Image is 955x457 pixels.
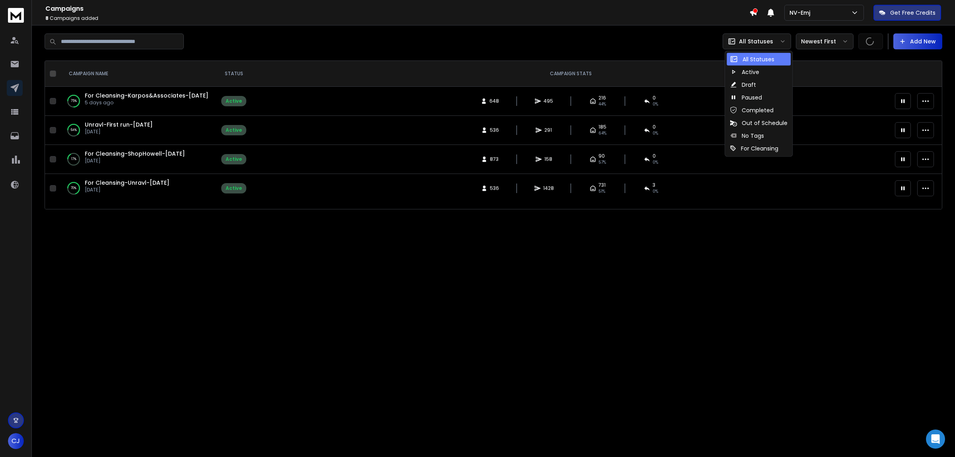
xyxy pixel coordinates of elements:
div: Active [226,185,242,191]
h1: Campaigns [45,4,749,14]
span: 0 [653,153,656,159]
button: CJ [8,433,24,449]
th: STATUS [216,61,251,87]
div: For Cleansing [730,145,778,152]
p: [DATE] [85,187,170,193]
span: 648 [489,98,499,104]
span: 8 [45,15,49,21]
span: 0 % [653,130,658,137]
span: 51 % [598,188,605,195]
div: Active [226,98,242,104]
td: 64%Unravl-First run-[DATE][DATE] [59,116,216,145]
a: Unravl-First run-[DATE] [85,121,153,129]
span: 536 [490,127,499,133]
button: Add New [893,33,942,49]
button: Get Free Credits [873,5,941,21]
div: Completed [730,106,774,114]
div: Draft [730,81,756,89]
a: For Cleansing-ShopHowell-[DATE] [85,150,185,158]
p: NV-Emj [789,9,813,17]
div: Active [226,156,242,162]
span: 0 [653,124,656,130]
span: 731 [598,182,606,188]
span: 0 [653,95,656,101]
span: 495 [544,98,553,104]
div: No Tags [730,132,764,140]
th: CAMPAIGN STATS [251,61,890,87]
span: 64 % [598,130,606,137]
a: For Cleansing-Karpos&Associates-[DATE] [85,92,209,100]
div: Active [226,127,242,133]
span: 0 % [653,159,658,166]
div: All Statuses [730,55,774,63]
th: CAMPAIGN NAME [59,61,216,87]
p: Campaigns added [45,15,749,21]
p: 17 % [71,155,76,163]
span: 216 [598,95,606,101]
p: 5 days ago [85,100,209,106]
div: Active [730,68,759,76]
td: 70%For Cleansing-Unravl-[DATE][DATE] [59,174,216,203]
div: Paused [730,94,762,102]
div: Open Intercom Messenger [926,430,945,449]
td: 17%For Cleansing-ShopHowell-[DATE][DATE] [59,145,216,174]
span: 57 % [598,159,606,166]
p: 64 % [71,126,77,134]
span: 158 [544,156,552,162]
div: Out of Schedule [730,119,787,127]
span: 185 [598,124,606,130]
a: For Cleansing-Unravl-[DATE] [85,179,170,187]
span: 90 [598,153,605,159]
span: 291 [544,127,552,133]
p: Get Free Credits [890,9,936,17]
p: [DATE] [85,158,185,164]
span: 3 [653,182,655,188]
span: 0 % [653,188,658,195]
span: 44 % [598,101,606,107]
span: 536 [490,185,499,191]
button: Newest First [796,33,854,49]
p: All Statuses [739,37,773,45]
span: 1428 [543,185,554,191]
span: 873 [490,156,499,162]
p: [DATE] [85,129,153,135]
p: 75 % [71,97,77,105]
img: logo [8,8,24,23]
span: 0 % [653,101,658,107]
p: 70 % [71,184,76,192]
td: 75%For Cleansing-Karpos&Associates-[DATE]5 days ago [59,87,216,116]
